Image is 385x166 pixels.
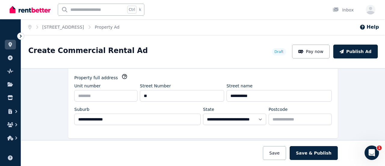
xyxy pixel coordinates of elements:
span: Draft [274,49,283,54]
button: Pay now [292,45,330,58]
button: Save [263,146,286,160]
iframe: Intercom live chat [365,146,379,160]
label: Property full address [74,75,118,81]
button: Publish Ad [333,45,378,58]
button: Save & Publish [290,146,338,160]
label: Street name [226,83,253,89]
img: RentBetter [10,5,51,14]
label: Postcode [269,106,288,112]
label: Unit number [74,83,101,89]
nav: Breadcrumb [21,19,127,35]
label: Suburb [74,106,89,112]
label: State [203,106,214,112]
span: Ctrl [127,6,137,14]
div: Inbox [333,7,354,13]
span: k [139,7,141,12]
a: [STREET_ADDRESS] [42,25,84,30]
h1: Create Commercial Rental Ad [28,46,148,55]
button: Help [359,23,379,31]
label: Street Number [140,83,171,89]
span: 1 [377,146,382,150]
a: Property Ad [95,25,119,30]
